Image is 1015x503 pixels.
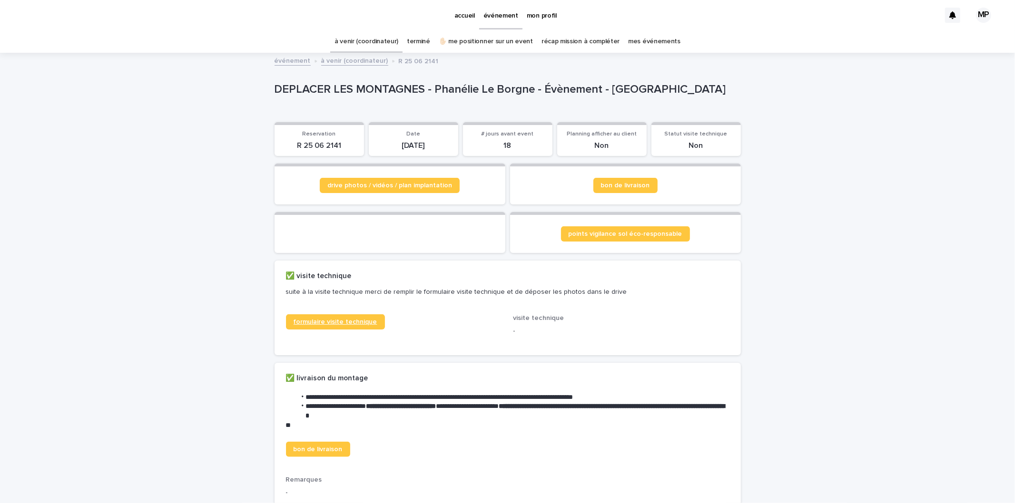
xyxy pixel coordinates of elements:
a: récap mission à compléter [542,30,620,53]
p: [DATE] [374,141,453,150]
span: Remarques [286,476,322,483]
p: DEPLACER LES MONTAGNES - Phanélie Le Borgne - Évènement - [GEOGRAPHIC_DATA] [275,83,737,97]
a: terminé [407,30,430,53]
a: à venir (coordinateur) [335,30,398,53]
span: Reservation [303,131,336,137]
a: bon de livraison [593,178,658,193]
a: formulaire visite technique [286,314,385,329]
a: drive photos / vidéos / plan implantation [320,178,460,193]
p: - [286,488,729,498]
p: 18 [469,141,547,150]
p: R 25 06 2141 [280,141,358,150]
span: bon de livraison [294,446,343,453]
img: Ls34BcGeRexTGTNfXpUC [19,6,111,25]
span: formulaire visite technique [294,319,377,325]
span: drive photos / vidéos / plan implantation [327,182,452,189]
p: Non [563,141,641,150]
span: visite technique [513,315,564,321]
span: Planning afficher au client [567,131,637,137]
p: suite à la visite technique merci de remplir le formulaire visite technique et de déposer les pho... [286,288,726,296]
a: mes événements [628,30,680,53]
span: Statut visite technique [665,131,728,137]
span: Date [406,131,420,137]
p: Non [657,141,735,150]
span: # jours avant event [482,131,534,137]
span: bon de livraison [601,182,650,189]
a: à venir (coordinateur) [321,55,388,66]
a: bon de livraison [286,442,350,457]
p: R 25 06 2141 [399,55,439,66]
a: ✋🏻 me positionner sur un event [439,30,533,53]
div: MP [976,8,991,23]
span: points vigilance sol éco-responsable [569,231,682,237]
p: - [513,326,729,336]
a: événement [275,55,311,66]
h2: ✅ visite technique [286,272,352,281]
h2: ✅ livraison du montage [286,374,368,383]
a: points vigilance sol éco-responsable [561,226,690,242]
